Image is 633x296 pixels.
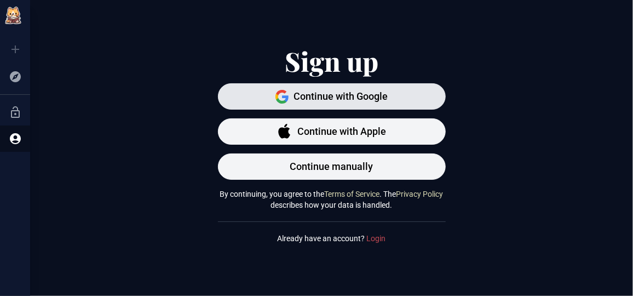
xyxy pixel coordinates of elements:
[396,189,444,200] a: Privacy Policy
[325,189,380,200] a: Terms of Service
[218,118,446,145] button: Continue with Apple
[2,4,24,26] img: Minitale
[367,233,386,244] a: Login
[218,153,446,180] button: Continue manually
[218,83,446,110] button: GoogleContinue with Google
[294,89,388,104] span: Continue with Google
[275,90,289,103] img: Google
[218,45,446,77] h1: Sign up
[218,233,446,244] p: Already have an account?
[298,124,387,139] span: Continue with Apple
[218,189,446,210] p: By continuing, you agree to the . The describes how your data is handled.
[290,159,373,174] span: Continue manually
